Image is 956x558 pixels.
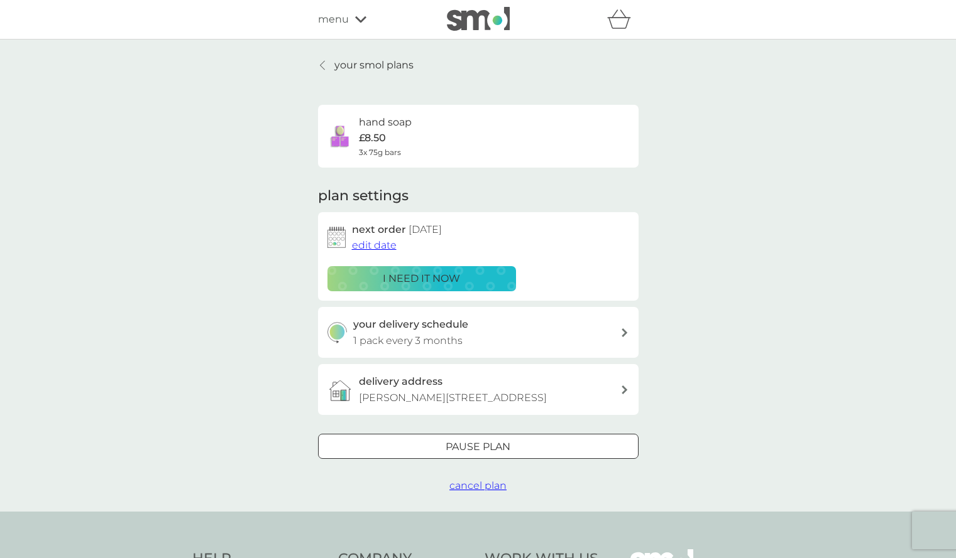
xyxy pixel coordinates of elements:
div: basket [607,7,639,32]
p: Pause plan [446,439,510,455]
h6: hand soap [359,114,412,131]
span: [DATE] [409,223,442,235]
button: your delivery schedule1 pack every 3 months [318,307,639,358]
p: 1 pack every 3 months [353,333,463,349]
span: cancel plan [449,480,507,491]
a: your smol plans [318,57,414,73]
button: edit date [352,237,397,254]
p: [PERSON_NAME][STREET_ADDRESS] [359,390,547,406]
button: i need it now [327,266,516,291]
p: i need it now [383,271,460,287]
h3: your delivery schedule [353,316,468,333]
span: menu [318,11,349,28]
p: £8.50 [359,130,386,146]
a: delivery address[PERSON_NAME][STREET_ADDRESS] [318,364,639,415]
p: your smol plans [334,57,414,73]
h2: next order [352,222,442,238]
h3: delivery address [359,373,442,390]
img: smol [447,7,510,31]
span: edit date [352,239,397,251]
span: 3x 75g bars [359,146,401,158]
h2: plan settings [318,186,409,206]
button: Pause plan [318,434,639,459]
img: hand soap [327,124,353,149]
button: cancel plan [449,478,507,494]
